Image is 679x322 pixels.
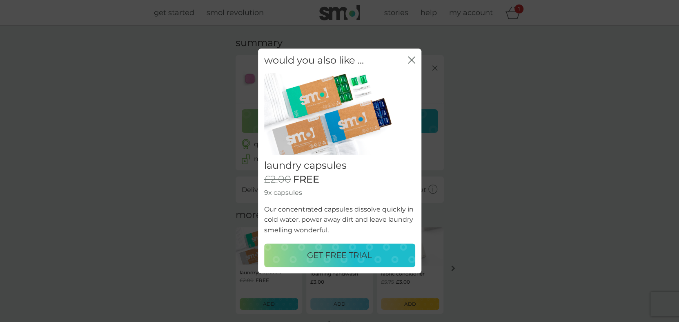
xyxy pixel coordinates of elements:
span: £2.00 [264,174,291,186]
span: FREE [293,174,319,186]
button: close [408,56,415,65]
h2: laundry capsules [264,160,415,172]
p: 9x capsules [264,187,415,198]
p: Our concentrated capsules dissolve quickly in cold water, power away dirt and leave laundry smell... [264,204,415,236]
p: GET FREE TRIAL [307,249,372,262]
button: GET FREE TRIAL [264,244,415,267]
h2: would you also like ... [264,55,364,66]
